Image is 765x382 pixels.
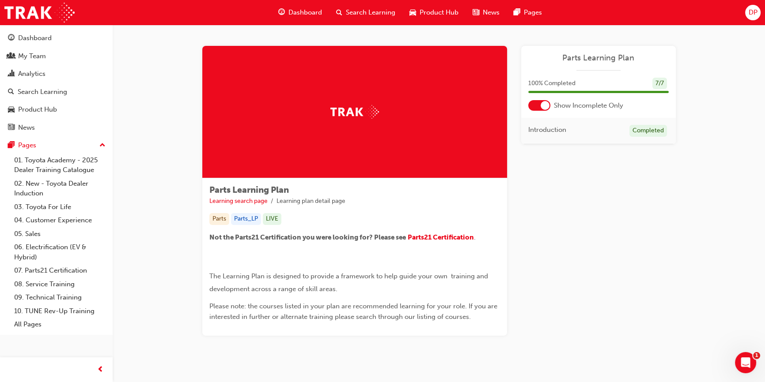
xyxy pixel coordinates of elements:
[11,227,109,241] a: 05. Sales
[276,196,345,206] li: Learning plan detail page
[330,105,379,119] img: Trak
[18,69,45,79] div: Analytics
[4,30,109,46] a: Dashboard
[209,213,229,225] div: Parts
[99,140,106,151] span: up-icon
[18,140,36,150] div: Pages
[336,7,342,18] span: search-icon
[18,33,52,43] div: Dashboard
[329,4,402,22] a: search-iconSearch Learning
[8,34,15,42] span: guage-icon
[402,4,466,22] a: car-iconProduct Hub
[8,88,14,96] span: search-icon
[748,7,757,18] span: DP
[18,123,35,133] div: News
[11,154,109,177] a: 01. Toyota Academy - 2025 Dealer Training Catalogue
[4,84,109,100] a: Search Learning
[4,48,109,64] a: My Team
[11,213,109,227] a: 04. Customer Experience
[11,291,109,304] a: 09. Technical Training
[409,7,416,18] span: car-icon
[11,277,109,291] a: 08. Service Training
[4,101,109,118] a: Product Hub
[278,7,285,18] span: guage-icon
[263,213,281,225] div: LIVE
[4,28,109,137] button: DashboardMy TeamAnalyticsSearch LearningProduct HubNews
[11,264,109,277] a: 07. Parts21 Certification
[554,101,623,111] span: Show Incomplete Only
[18,105,57,115] div: Product Hub
[209,185,289,195] span: Parts Learning Plan
[4,66,109,82] a: Analytics
[8,124,15,132] span: news-icon
[8,142,15,150] span: pages-icon
[11,177,109,200] a: 02. New - Toyota Dealer Induction
[420,7,458,18] span: Product Hub
[18,87,67,97] div: Search Learning
[474,233,476,241] span: .
[18,51,46,61] div: My Team
[514,7,520,18] span: pages-icon
[231,213,261,225] div: Parts_LP
[528,53,669,63] a: Parts Learning Plan
[11,200,109,214] a: 03. Toyota For Life
[288,7,322,18] span: Dashboard
[8,106,15,114] span: car-icon
[209,233,406,241] span: Not the Parts21 Certification you were looking for? Please see
[629,125,667,137] div: Completed
[4,137,109,154] button: Pages
[483,7,500,18] span: News
[753,352,760,359] span: 1
[209,272,490,293] span: The Learning Plan is designed to provide a framework to help guide your own training and developm...
[735,352,756,373] iframe: Intercom live chat
[4,120,109,136] a: News
[11,304,109,318] a: 10. TUNE Rev-Up Training
[524,7,542,18] span: Pages
[528,125,566,135] span: Introduction
[97,364,104,375] span: prev-icon
[4,3,75,22] img: Trak
[745,5,761,20] button: DP
[528,79,576,89] span: 100 % Completed
[466,4,507,22] a: news-iconNews
[408,233,474,241] a: Parts21 Certification
[346,7,395,18] span: Search Learning
[8,52,15,60] span: people-icon
[11,318,109,331] a: All Pages
[271,4,329,22] a: guage-iconDashboard
[209,302,499,321] span: Please note: the courses listed in your plan are recommended learning for your role. If you are i...
[8,70,15,78] span: chart-icon
[507,4,549,22] a: pages-iconPages
[11,240,109,264] a: 06. Electrification (EV & Hybrid)
[473,7,479,18] span: news-icon
[652,78,667,90] div: 7 / 7
[209,197,268,205] a: Learning search page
